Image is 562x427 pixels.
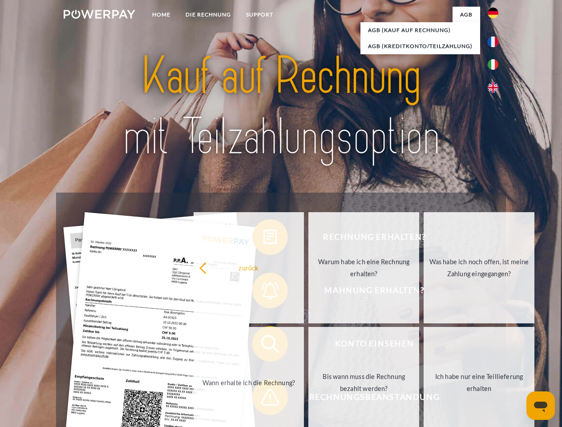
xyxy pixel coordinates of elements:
img: en [488,82,498,93]
a: DIE RECHNUNG [178,7,239,23]
div: zurück [199,262,299,274]
div: Warum habe ich eine Rechnung erhalten? [314,256,414,280]
a: AGB (Kauf auf Rechnung) [360,22,480,38]
a: Home [145,7,178,23]
img: it [488,59,498,70]
div: Was habe ich noch offen, ist meine Zahlung eingegangen? [429,256,529,280]
img: de [488,8,498,18]
img: fr [488,36,498,47]
a: AGB (Kreditkonto/Teilzahlung) [360,38,480,54]
a: SUPPORT [239,7,281,23]
div: Bis wann muss die Rechnung bezahlt werden? [314,371,414,395]
div: Ich habe nur eine Teillieferung erhalten [429,371,529,395]
a: Was habe ich noch offen, ist meine Zahlung eingegangen? [424,212,534,323]
img: logo-powerpay-white.svg [64,10,135,19]
iframe: Schaltfläche zum Öffnen des Messaging-Fensters [526,391,555,420]
img: title-powerpay_de.svg [85,43,477,170]
a: agb [453,7,480,23]
div: Wann erhalte ich die Rechnung? [199,376,299,388]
